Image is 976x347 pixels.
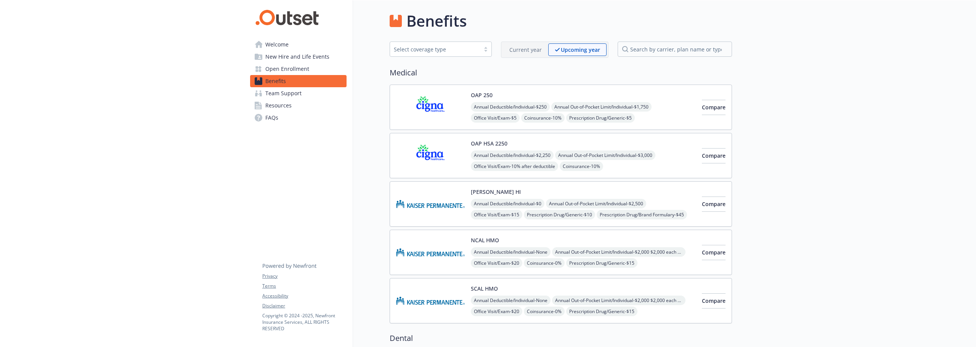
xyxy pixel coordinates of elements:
[551,102,652,112] span: Annual Out-of-Pocket Limit/Individual - $1,750
[702,100,726,115] button: Compare
[471,113,520,123] span: Office Visit/Exam - $5
[471,236,499,244] button: NCAL HMO
[250,38,347,51] a: Welcome
[524,210,595,219] span: Prescription Drug/Generic - $10
[265,99,292,112] span: Resources
[471,296,551,305] span: Annual Deductible/Individual - None
[702,249,726,256] span: Compare
[566,307,637,316] span: Prescription Drug/Generic - $15
[471,188,521,196] button: [PERSON_NAME] HI
[250,99,347,112] a: Resources
[262,273,346,280] a: Privacy
[396,285,465,317] img: Kaiser Permanente Insurance Company carrier logo
[471,247,551,257] span: Annual Deductible/Individual - None
[471,199,544,208] span: Annual Deductible/Individual - $0
[521,113,565,123] span: Coinsurance - 10%
[552,296,685,305] span: Annual Out-of-Pocket Limit/Individual - $2,000 $2,000 each member in a family
[396,236,465,269] img: Kaiser Permanente Insurance Company carrier logo
[555,150,655,160] span: Annual Out-of-Pocket Limit/Individual - $3,000
[265,63,309,75] span: Open Enrollment
[390,333,732,344] h2: Dental
[265,75,286,87] span: Benefits
[561,46,600,54] p: Upcoming year
[702,104,726,111] span: Compare
[471,139,507,147] button: OAP HSA 2250
[250,63,347,75] a: Open Enrollment
[702,245,726,260] button: Compare
[471,162,558,171] span: Office Visit/Exam - 10% after deductible
[702,297,726,304] span: Compare
[471,258,522,268] span: Office Visit/Exam - $20
[262,283,346,289] a: Terms
[265,112,278,124] span: FAQs
[471,150,554,160] span: Annual Deductible/Individual - $2,250
[250,112,347,124] a: FAQs
[597,210,687,219] span: Prescription Drug/Brand Formulary - $45
[471,285,498,293] button: SCAL HMO
[702,197,726,212] button: Compare
[396,188,465,220] img: Kaiser Permanente of Hawaii carrier logo
[265,38,289,51] span: Welcome
[702,148,726,163] button: Compare
[250,51,347,63] a: New Hire and Life Events
[524,307,565,316] span: Coinsurance - 0%
[394,45,476,53] div: Select coverage type
[702,293,726,309] button: Compare
[250,75,347,87] a: Benefits
[396,139,465,172] img: CIGNA carrier logo
[250,87,347,99] a: Team Support
[552,247,685,257] span: Annual Out-of-Pocket Limit/Individual - $2,000 $2,000 each member in a family
[262,312,346,332] p: Copyright © 2024 - 2025 , Newfront Insurance Services, ALL RIGHTS RESERVED
[546,199,646,208] span: Annual Out-of-Pocket Limit/Individual - $2,500
[390,67,732,78] h2: Medical
[471,307,522,316] span: Office Visit/Exam - $20
[702,152,726,159] span: Compare
[524,258,565,268] span: Coinsurance - 0%
[702,200,726,208] span: Compare
[396,91,465,123] img: CIGNA carrier logo
[566,113,635,123] span: Prescription Drug/Generic - $5
[262,302,346,309] a: Disclaimer
[265,87,302,99] span: Team Support
[509,46,542,54] p: Current year
[471,102,550,112] span: Annual Deductible/Individual - $250
[406,10,467,32] h1: Benefits
[560,162,603,171] span: Coinsurance - 10%
[471,91,493,99] button: OAP 250
[618,42,732,57] input: search by carrier, plan name or type
[471,210,522,219] span: Office Visit/Exam - $15
[265,51,329,63] span: New Hire and Life Events
[262,293,346,299] a: Accessibility
[566,258,637,268] span: Prescription Drug/Generic - $15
